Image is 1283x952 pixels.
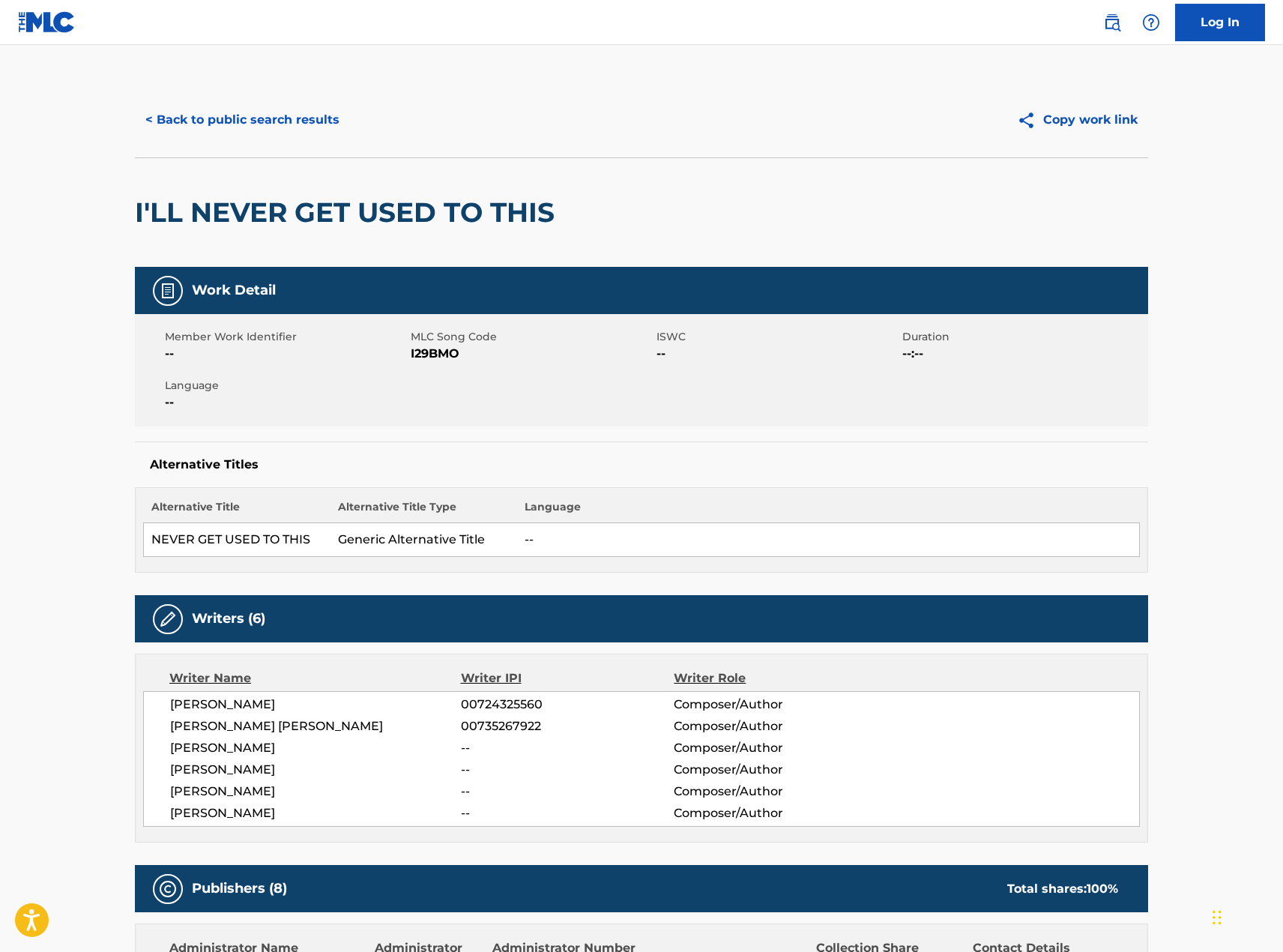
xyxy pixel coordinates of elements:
[674,696,868,714] span: Composer/Author
[170,804,461,822] span: [PERSON_NAME]
[674,669,868,687] div: Writer Role
[517,499,1140,523] th: Language
[192,610,265,627] h5: Writers (6)
[135,196,562,229] h2: I'LL NEVER GET USED TO THIS
[1007,880,1118,898] div: Total shares:
[159,282,177,300] img: Work Detail
[170,783,461,801] span: [PERSON_NAME]
[1213,895,1222,940] div: Drag
[165,378,407,394] span: Language
[674,804,868,822] span: Composer/Author
[135,101,350,139] button: < Back to public search results
[411,345,653,363] span: I29BMO
[144,499,330,523] th: Alternative Title
[461,804,674,822] span: --
[159,880,177,898] img: Publishers
[165,345,407,363] span: --
[461,669,674,687] div: Writer IPI
[1006,101,1148,139] button: Copy work link
[674,717,868,735] span: Composer/Author
[1087,882,1118,896] span: 100 %
[165,329,407,345] span: Member Work Identifier
[902,345,1144,363] span: --:--
[517,523,1140,557] td: --
[18,11,76,33] img: MLC Logo
[144,523,330,557] td: NEVER GET USED TO THIS
[170,717,461,735] span: [PERSON_NAME] [PERSON_NAME]
[461,696,674,714] span: 00724325560
[170,761,461,779] span: [PERSON_NAME]
[656,329,899,345] span: ISWC
[1142,13,1160,31] img: help
[192,880,287,897] h5: Publishers (8)
[150,457,1133,472] h5: Alternative Titles
[1175,4,1265,41] a: Log In
[461,761,674,779] span: --
[461,717,674,735] span: 00735267922
[330,499,517,523] th: Alternative Title Type
[192,282,276,299] h5: Work Detail
[1017,111,1043,130] img: Copy work link
[461,739,674,757] span: --
[902,329,1144,345] span: Duration
[165,394,407,412] span: --
[330,523,517,557] td: Generic Alternative Title
[461,783,674,801] span: --
[674,761,868,779] span: Composer/Author
[1103,13,1121,31] img: search
[159,610,177,628] img: Writers
[674,739,868,757] span: Composer/Author
[1136,7,1166,37] div: Help
[1097,7,1127,37] a: Public Search
[170,739,461,757] span: [PERSON_NAME]
[656,345,899,363] span: --
[169,669,461,687] div: Writer Name
[674,783,868,801] span: Composer/Author
[1208,880,1283,952] iframe: Chat Widget
[170,696,461,714] span: [PERSON_NAME]
[411,329,653,345] span: MLC Song Code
